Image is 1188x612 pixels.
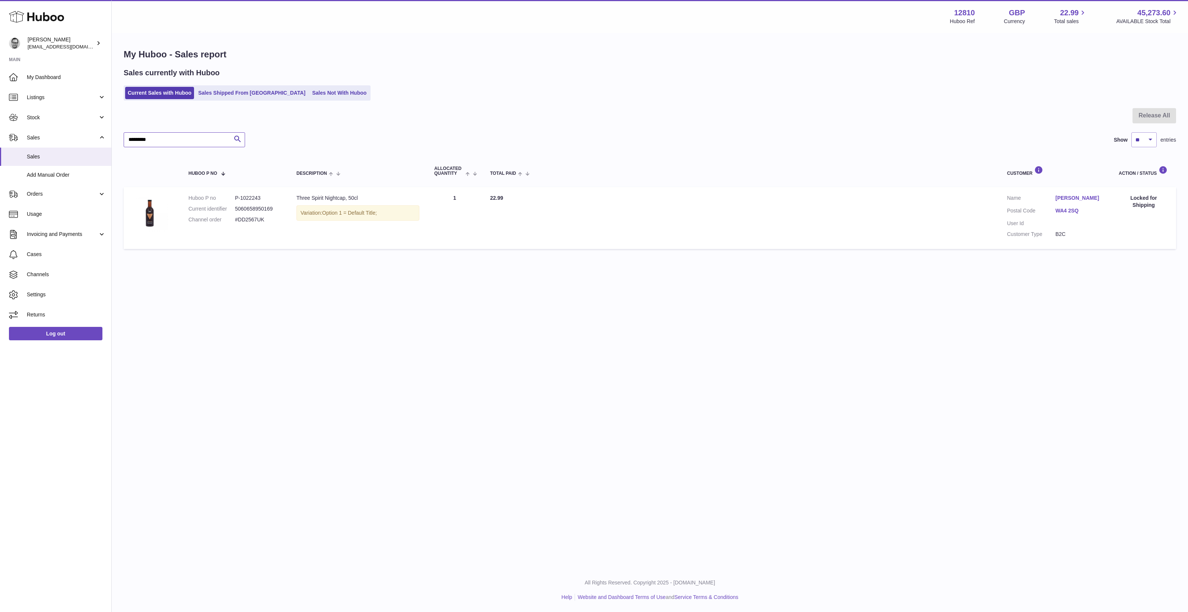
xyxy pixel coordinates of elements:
span: Total sales [1054,18,1087,25]
dt: Customer Type [1007,231,1055,238]
div: [PERSON_NAME] [28,36,95,50]
span: 45,273.60 [1137,8,1170,18]
dd: 5060658950169 [235,205,282,212]
td: 1 [427,187,483,249]
img: 128101733156863.jpg [131,195,168,232]
a: Current Sales with Huboo [125,87,194,99]
a: Sales Not With Huboo [309,87,369,99]
span: [EMAIL_ADDRESS][DOMAIN_NAME] [28,44,109,50]
span: Settings [27,291,106,298]
span: ALLOCATED Quantity [434,166,464,176]
a: [PERSON_NAME] [1055,195,1104,202]
span: Invoicing and Payments [27,231,98,238]
div: Three Spirit Nightcap, 50cl [296,195,419,202]
span: Channels [27,271,106,278]
a: WA4 2SQ [1055,207,1104,214]
a: Service Terms & Conditions [674,594,738,600]
a: Help [562,594,572,600]
strong: GBP [1009,8,1025,18]
div: Variation: [296,205,419,221]
span: AVAILABLE Stock Total [1116,18,1179,25]
div: Currency [1004,18,1025,25]
span: Total paid [490,171,516,176]
h2: Sales currently with Huboo [124,68,220,78]
div: Action / Status [1119,166,1169,176]
li: and [575,594,738,601]
dt: Huboo P no [188,195,235,202]
span: 22.99 [490,195,503,201]
span: Sales [27,153,106,160]
dt: Channel order [188,216,235,223]
span: Orders [27,190,98,198]
span: Option 1 = Default Title; [322,210,377,216]
a: Sales Shipped From [GEOGRAPHIC_DATA] [196,87,308,99]
dt: Name [1007,195,1055,204]
div: Huboo Ref [950,18,975,25]
h1: My Huboo - Sales report [124,48,1176,60]
a: 22.99 Total sales [1054,8,1087,25]
span: Returns [27,311,106,318]
span: My Dashboard [27,74,106,81]
span: Cases [27,251,106,258]
span: Huboo P no [188,171,217,176]
span: Usage [27,211,106,218]
a: 45,273.60 AVAILABLE Stock Total [1116,8,1179,25]
dd: B2C [1055,231,1104,238]
dt: Postal Code [1007,207,1055,216]
div: Locked for Shipping [1119,195,1169,209]
a: Log out [9,327,102,340]
dt: User Id [1007,220,1055,227]
span: Listings [27,94,98,101]
span: Stock [27,114,98,121]
dt: Current identifier [188,205,235,212]
strong: 12810 [954,8,975,18]
img: internalAdmin-12810@internal.huboo.com [9,38,20,49]
label: Show [1114,136,1128,143]
dd: #DD2567UK [235,216,282,223]
a: Website and Dashboard Terms of Use [578,594,666,600]
span: Sales [27,134,98,141]
span: Description [296,171,327,176]
p: All Rights Reserved. Copyright 2025 - [DOMAIN_NAME] [118,579,1182,586]
div: Customer [1007,166,1104,176]
span: entries [1160,136,1176,143]
span: 22.99 [1060,8,1079,18]
dd: P-1022243 [235,195,282,202]
span: Add Manual Order [27,171,106,179]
